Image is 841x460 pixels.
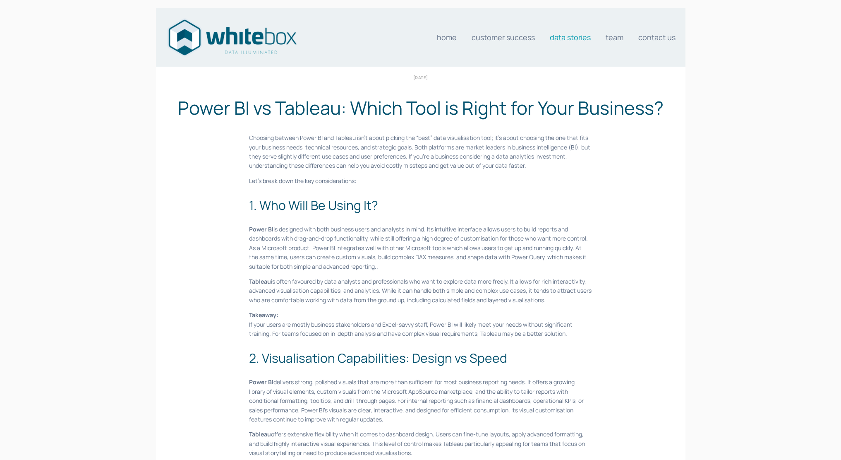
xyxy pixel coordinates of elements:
[249,311,278,319] strong: Takeaway:
[249,225,273,233] strong: Power BI
[638,29,676,46] a: Contact us
[166,17,298,58] img: Data consultants
[472,29,535,46] a: Customer Success
[249,349,592,367] h2: 2. Visualisation Capabilities: Design vs Speed
[249,225,592,271] p: is designed with both business users and analysts in mind. Its intuitive interface allows users t...
[413,73,428,82] time: [DATE]
[160,99,681,117] h1: Power BI vs Tableau: Which Tool is Right for Your Business?
[249,133,592,171] p: Choosing between Power BI and Tableau isn’t about picking the “best” data visualisation tool; it’...
[249,176,592,185] p: Let’s break down the key considerations:
[249,196,592,214] h2: 1. Who Will Be Using It?
[249,430,592,458] p: offers extensive flexibility when it comes to dashboard design. Users can fine-tune layouts, appl...
[606,29,623,46] a: Team
[249,277,592,305] p: is often favoured by data analysts and professionals who want to explore data more freely. It all...
[249,311,592,338] p: If your users are mostly business stakeholders and Excel-savvy staff, Power BI will likely meet y...
[550,29,591,46] a: Data stories
[249,430,271,438] strong: Tableau
[249,378,273,386] strong: Power BI
[249,378,592,424] p: delivers strong, polished visuals that are more than sufficient for most business reporting needs...
[437,29,457,46] a: Home
[249,277,271,285] strong: Tableau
